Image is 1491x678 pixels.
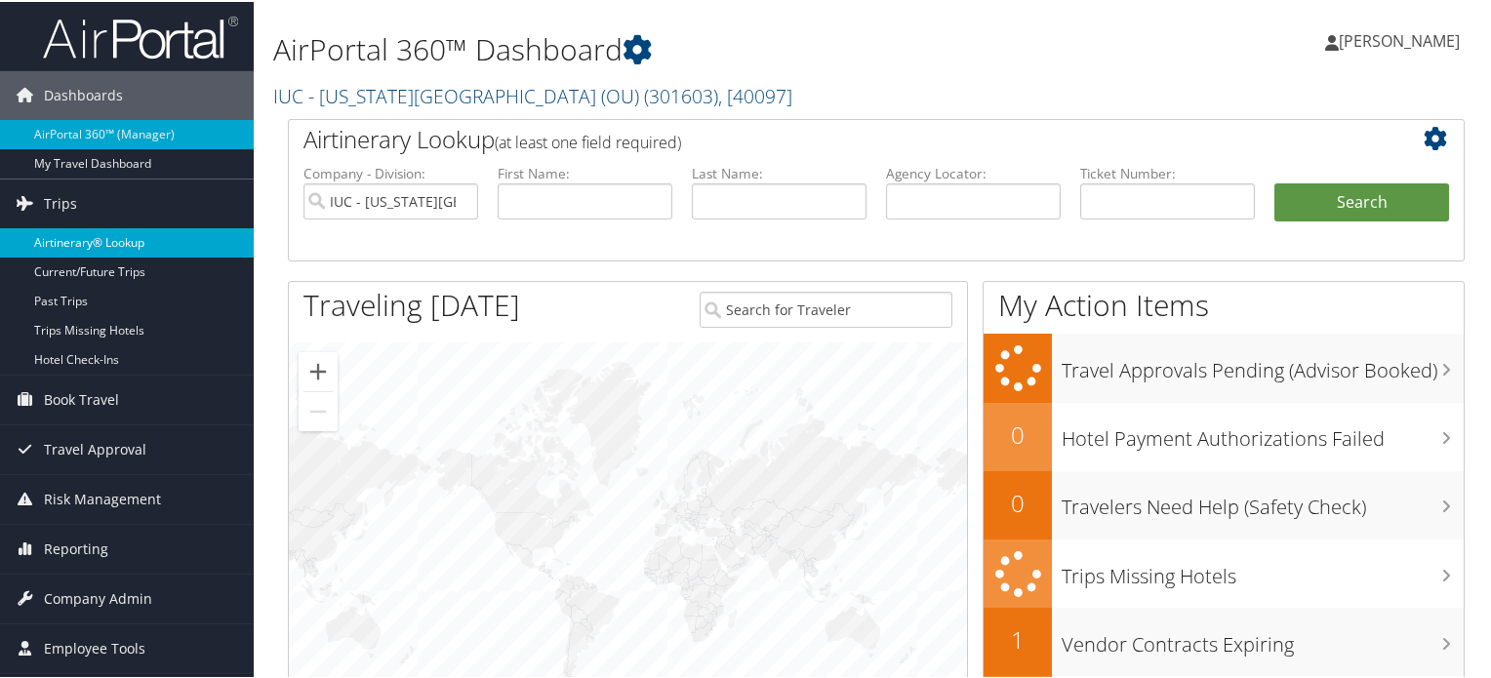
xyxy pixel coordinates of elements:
[299,390,338,429] button: Zoom out
[44,374,119,422] span: Book Travel
[44,178,77,226] span: Trips
[984,621,1052,655] h2: 1
[1325,10,1479,68] a: [PERSON_NAME]
[495,130,681,151] span: (at least one field required)
[1062,414,1464,451] h3: Hotel Payment Authorizations Failed
[1339,28,1460,50] span: [PERSON_NAME]
[498,162,672,181] label: First Name:
[718,81,792,107] span: , [ 40097 ]
[44,473,161,522] span: Risk Management
[44,423,146,472] span: Travel Approval
[1062,482,1464,519] h3: Travelers Need Help (Safety Check)
[984,606,1464,674] a: 1Vendor Contracts Expiring
[44,69,123,118] span: Dashboards
[1080,162,1255,181] label: Ticket Number:
[1062,619,1464,657] h3: Vendor Contracts Expiring
[984,401,1464,469] a: 0Hotel Payment Authorizations Failed
[984,283,1464,324] h1: My Action Items
[984,538,1464,607] a: Trips Missing Hotels
[273,27,1077,68] h1: AirPortal 360™ Dashboard
[984,332,1464,401] a: Travel Approvals Pending (Advisor Booked)
[44,622,145,671] span: Employee Tools
[1274,181,1449,220] button: Search
[44,573,152,621] span: Company Admin
[299,350,338,389] button: Zoom in
[886,162,1061,181] label: Agency Locator:
[644,81,718,107] span: ( 301603 )
[1062,551,1464,588] h3: Trips Missing Hotels
[303,121,1351,154] h2: Airtinerary Lookup
[692,162,866,181] label: Last Name:
[700,290,953,326] input: Search for Traveler
[43,13,238,59] img: airportal-logo.png
[303,162,478,181] label: Company - Division:
[984,417,1052,450] h2: 0
[984,469,1464,538] a: 0Travelers Need Help (Safety Check)
[273,81,792,107] a: IUC - [US_STATE][GEOGRAPHIC_DATA] (OU)
[303,283,520,324] h1: Traveling [DATE]
[1062,345,1464,382] h3: Travel Approvals Pending (Advisor Booked)
[44,523,108,572] span: Reporting
[984,485,1052,518] h2: 0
